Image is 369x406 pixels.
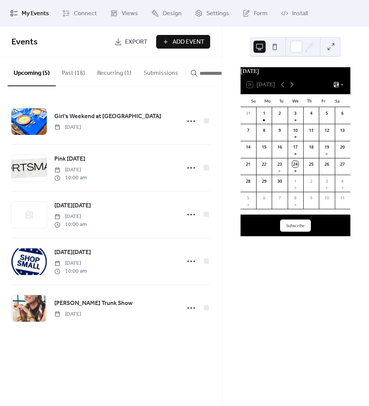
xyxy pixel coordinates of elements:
[292,127,298,133] div: 10
[54,174,87,182] span: 10:00 am
[292,144,298,150] div: 17
[274,94,288,107] div: Tu
[288,94,302,107] div: We
[54,213,87,221] span: [DATE]
[146,3,187,24] a: Design
[324,144,330,150] div: 19
[156,35,210,49] button: Add Event
[308,144,314,150] div: 18
[261,144,267,150] div: 15
[54,310,81,318] span: [DATE]
[54,248,91,257] span: [DATE][DATE]
[109,35,153,49] a: Export
[54,259,87,267] span: [DATE]
[261,195,267,201] div: 6
[277,144,283,150] div: 16
[22,9,49,18] span: My Events
[122,9,138,18] span: Views
[245,195,251,201] div: 5
[206,9,229,18] span: Settings
[245,110,251,116] div: 31
[54,201,91,211] a: [DATE][DATE]
[308,161,314,167] div: 25
[324,127,330,133] div: 12
[261,178,267,184] div: 29
[277,178,283,184] div: 30
[261,110,267,116] div: 1
[277,161,283,167] div: 23
[173,38,204,47] span: Add Event
[275,3,314,24] a: Install
[254,9,268,18] span: Form
[105,3,144,24] a: Views
[57,3,103,24] a: Connect
[245,144,251,150] div: 14
[245,178,251,184] div: 28
[125,38,147,47] span: Export
[54,221,87,229] span: 10:00 am
[308,195,314,201] div: 9
[277,195,283,201] div: 7
[54,112,161,121] span: Girl's Weekend at [GEOGRAPHIC_DATA]
[339,144,345,150] div: 20
[292,9,308,18] span: Install
[277,127,283,133] div: 9
[339,161,345,167] div: 27
[237,3,273,24] a: Form
[324,195,330,201] div: 10
[292,161,298,167] div: 24
[302,94,317,107] div: Th
[260,94,274,107] div: Mo
[241,67,350,76] div: [DATE]
[292,195,298,201] div: 8
[247,94,261,107] div: Su
[56,57,91,85] button: Past (18)
[5,3,55,24] a: My Events
[339,110,345,116] div: 6
[54,248,91,258] a: [DATE][DATE]
[324,161,330,167] div: 26
[11,34,38,51] span: Events
[330,94,344,107] div: Sa
[308,127,314,133] div: 11
[339,195,345,201] div: 11
[54,267,87,275] span: 10:00 am
[324,178,330,184] div: 3
[292,110,298,116] div: 3
[54,123,81,131] span: [DATE]
[292,178,298,184] div: 1
[91,57,138,85] button: Recurring (1)
[308,178,314,184] div: 2
[339,127,345,133] div: 13
[324,110,330,116] div: 5
[316,94,330,107] div: Fr
[261,127,267,133] div: 8
[280,220,311,232] button: Subscribe
[261,161,267,167] div: 22
[54,154,85,164] a: Pink [DATE]
[163,9,182,18] span: Design
[54,299,133,308] a: [PERSON_NAME] Trunk Show
[245,127,251,133] div: 7
[54,112,161,122] a: Girl's Weekend at [GEOGRAPHIC_DATA]
[245,161,251,167] div: 21
[339,178,345,184] div: 4
[189,3,235,24] a: Settings
[54,166,87,174] span: [DATE]
[54,155,85,164] span: Pink [DATE]
[308,110,314,116] div: 4
[74,9,97,18] span: Connect
[277,110,283,116] div: 2
[54,299,133,308] span: [PERSON_NAME] Trunk Show
[138,57,184,85] button: Submissions
[8,57,56,86] button: Upcoming (5)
